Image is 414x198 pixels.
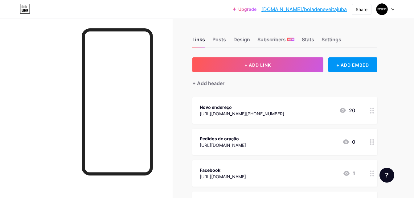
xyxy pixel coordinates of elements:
div: Posts [212,36,226,47]
div: + Add header [192,80,224,87]
a: [DOMAIN_NAME]/boladeneveitajuba [261,6,347,13]
div: Subscribers [257,36,294,47]
button: + ADD LINK [192,57,323,72]
span: NEW [288,38,294,41]
img: Bola de neve Itajubá [376,3,388,15]
div: 20 [339,107,355,114]
div: [URL][DOMAIN_NAME][PHONE_NUMBER] [200,110,284,117]
div: 0 [342,138,355,146]
div: [URL][DOMAIN_NAME] [200,173,246,180]
div: + ADD EMBED [328,57,377,72]
div: [URL][DOMAIN_NAME] [200,142,246,148]
div: Facebook [200,167,246,173]
div: Links [192,36,205,47]
a: Upgrade [233,7,256,12]
div: Design [233,36,250,47]
div: Stats [302,36,314,47]
span: + ADD LINK [244,62,271,68]
div: Share [356,6,367,13]
div: Settings [322,36,341,47]
div: 1 [343,170,355,177]
div: Novo endereço [200,104,284,110]
div: Pedidos de oração [200,135,246,142]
